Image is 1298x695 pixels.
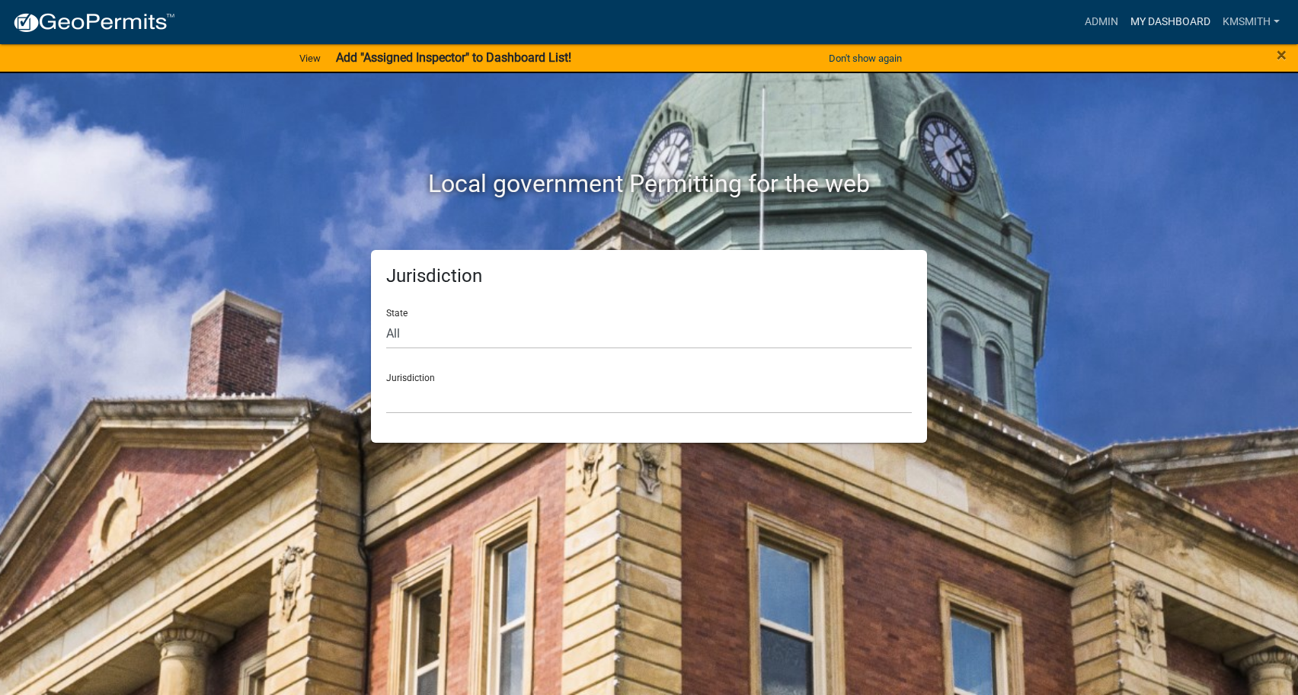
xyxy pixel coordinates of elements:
strong: Add "Assigned Inspector" to Dashboard List! [336,50,571,65]
h5: Jurisdiction [386,265,912,287]
a: kmsmith [1216,8,1286,37]
button: Close [1277,46,1287,64]
h2: Local government Permitting for the web [226,169,1072,198]
span: × [1277,44,1287,66]
a: My Dashboard [1124,8,1216,37]
a: Admin [1079,8,1124,37]
button: Don't show again [823,46,908,71]
a: View [293,46,327,71]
